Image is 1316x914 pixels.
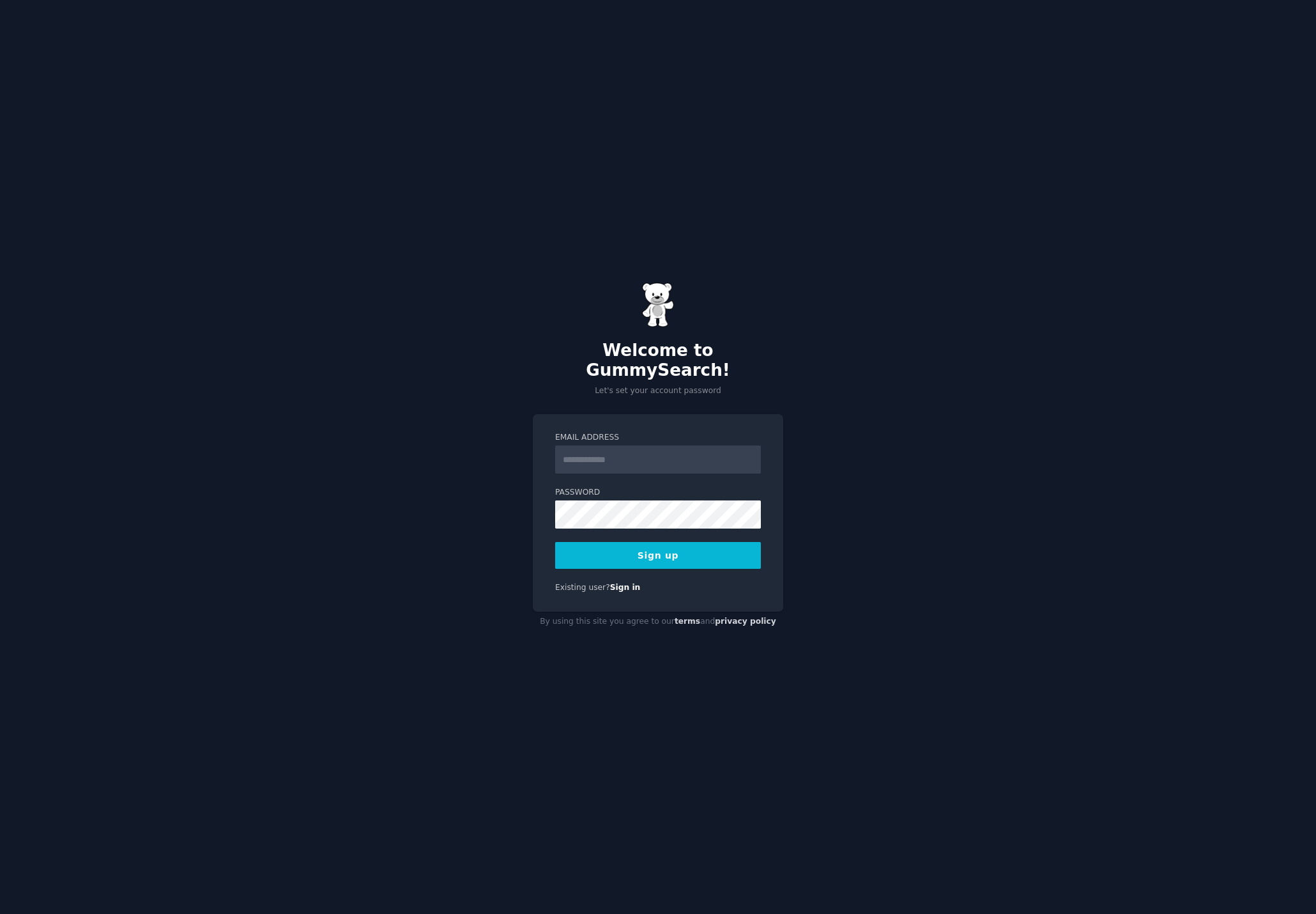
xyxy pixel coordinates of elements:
a: Sign in [610,583,641,592]
label: Password [555,487,761,499]
button: Sign up [555,542,761,569]
span: Existing user? [555,583,610,592]
p: Let's set your account password [533,385,783,397]
img: Gummy Bear [642,283,674,327]
label: Email Address [555,432,761,444]
h2: Welcome to GummySearch! [533,341,783,381]
div: By using this site you agree to our and [533,612,783,632]
a: privacy policy [715,617,776,626]
a: terms [675,617,700,626]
